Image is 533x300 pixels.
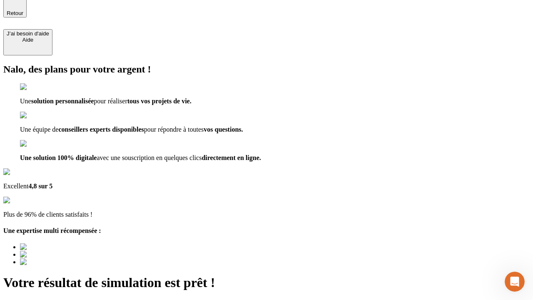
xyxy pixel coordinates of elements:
[94,97,127,105] span: pour réaliser
[3,182,28,190] span: Excellent
[3,211,530,218] p: Plus de 96% de clients satisfaits !
[31,97,94,105] span: solution personnalisée
[20,97,31,105] span: Une
[204,126,243,133] span: vos questions.
[20,83,56,91] img: checkmark
[20,140,56,147] img: checkmark
[58,126,144,133] span: conseillers experts disponibles
[20,251,97,258] img: Best savings advice award
[20,112,56,119] img: checkmark
[97,154,202,161] span: avec une souscription en quelques clics
[3,168,52,176] img: Google Review
[20,126,58,133] span: Une équipe de
[28,182,52,190] span: 4,8 sur 5
[3,64,530,75] h2: Nalo, des plans pour votre argent !
[3,227,530,235] h4: Une expertise multi récompensée :
[7,37,49,43] div: Aide
[20,154,97,161] span: Une solution 100% digitale
[505,272,525,292] iframe: Intercom live chat
[202,154,261,161] span: directement en ligne.
[7,10,23,16] span: Retour
[20,258,97,266] img: Best savings advice award
[144,126,204,133] span: pour répondre à toutes
[7,30,49,37] div: J’ai besoin d'aide
[3,197,45,204] img: reviews stars
[3,29,52,55] button: J’ai besoin d'aideAide
[127,97,192,105] span: tous vos projets de vie.
[3,275,530,290] h1: Votre résultat de simulation est prêt !
[20,243,97,251] img: Best savings advice award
